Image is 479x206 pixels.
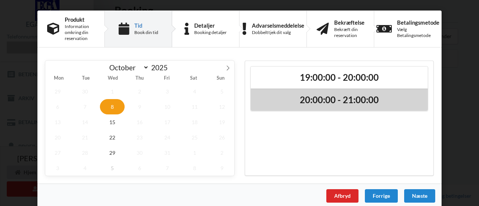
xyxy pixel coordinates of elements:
div: Vælg Betalingsmetode [397,27,439,39]
span: October 20, 2025 [45,130,70,145]
span: October 10, 2025 [155,99,180,114]
span: October 1, 2025 [100,84,125,99]
span: October 13, 2025 [45,114,70,130]
span: October 4, 2025 [182,84,207,99]
span: October 11, 2025 [182,99,207,114]
div: Detaljer [194,22,227,28]
span: October 6, 2025 [45,99,70,114]
span: October 2, 2025 [128,84,152,99]
span: Fri [153,76,180,81]
h2: 20:00:00 - 21:00:00 [256,94,422,106]
span: October 26, 2025 [210,130,234,145]
span: November 8, 2025 [182,160,207,176]
div: Book din tid [134,30,158,36]
span: October 8, 2025 [100,99,125,114]
span: Sun [207,76,234,81]
select: Month [106,63,149,72]
span: November 3, 2025 [45,160,70,176]
span: October 23, 2025 [128,130,152,145]
span: October 24, 2025 [155,130,180,145]
span: October 5, 2025 [210,84,234,99]
div: Dobbelttjek dit valg [252,30,304,36]
span: Thu [126,76,153,81]
div: Information omkring din reservation [65,24,95,41]
span: November 9, 2025 [210,160,234,176]
div: Produkt [65,16,95,22]
span: October 18, 2025 [182,114,207,130]
span: September 29, 2025 [45,84,70,99]
span: November 1, 2025 [182,145,207,160]
span: October 27, 2025 [45,145,70,160]
div: Booking detaljer [194,30,227,36]
span: Wed [99,76,126,81]
span: October 16, 2025 [128,114,152,130]
span: November 6, 2025 [128,160,152,176]
span: October 9, 2025 [128,99,152,114]
span: October 15, 2025 [100,114,125,130]
span: October 22, 2025 [100,130,125,145]
div: Næste [404,189,435,203]
span: October 17, 2025 [155,114,180,130]
span: October 21, 2025 [73,130,97,145]
span: October 28, 2025 [73,145,97,160]
span: October 7, 2025 [73,99,97,114]
div: Bekræftelse [334,19,364,25]
span: November 2, 2025 [210,145,234,160]
div: Tid [134,22,158,28]
div: Afbryd [326,189,359,203]
h2: 19:00:00 - 20:00:00 [256,72,422,83]
span: Sat [180,76,207,81]
span: October 19, 2025 [210,114,234,130]
span: November 7, 2025 [155,160,180,176]
span: October 31, 2025 [155,145,180,160]
span: Tue [72,76,99,81]
div: Forrige [365,189,398,203]
span: October 14, 2025 [73,114,97,130]
div: Advarselsmeddelelse [252,22,304,28]
span: Mon [45,76,72,81]
span: October 12, 2025 [210,99,234,114]
span: October 29, 2025 [100,145,125,160]
div: Bekræft din reservation [334,27,364,39]
input: Year [149,63,174,72]
div: Betalingsmetode [397,19,439,25]
span: November 4, 2025 [73,160,97,176]
span: September 30, 2025 [73,84,97,99]
span: November 5, 2025 [100,160,125,176]
span: October 3, 2025 [155,84,180,99]
span: October 30, 2025 [128,145,152,160]
span: October 25, 2025 [182,130,207,145]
